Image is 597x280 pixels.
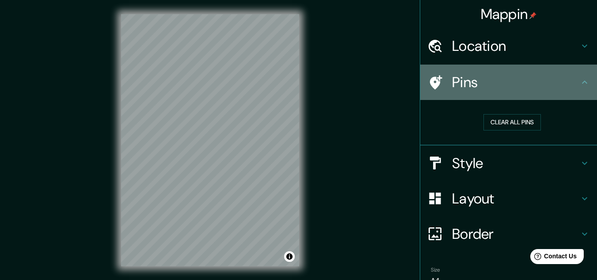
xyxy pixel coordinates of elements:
h4: Style [452,154,579,172]
h4: Mappin [481,5,537,23]
button: Toggle attribution [284,251,295,262]
div: Layout [420,181,597,216]
button: Clear all pins [483,114,541,130]
h4: Border [452,225,579,243]
h4: Pins [452,73,579,91]
label: Size [431,266,440,273]
iframe: Help widget launcher [518,245,587,270]
h4: Location [452,37,579,55]
div: Style [420,146,597,181]
div: Pins [420,65,597,100]
img: pin-icon.png [529,12,536,19]
div: Location [420,28,597,64]
h4: Layout [452,190,579,207]
div: Border [420,216,597,252]
canvas: Map [121,14,299,266]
